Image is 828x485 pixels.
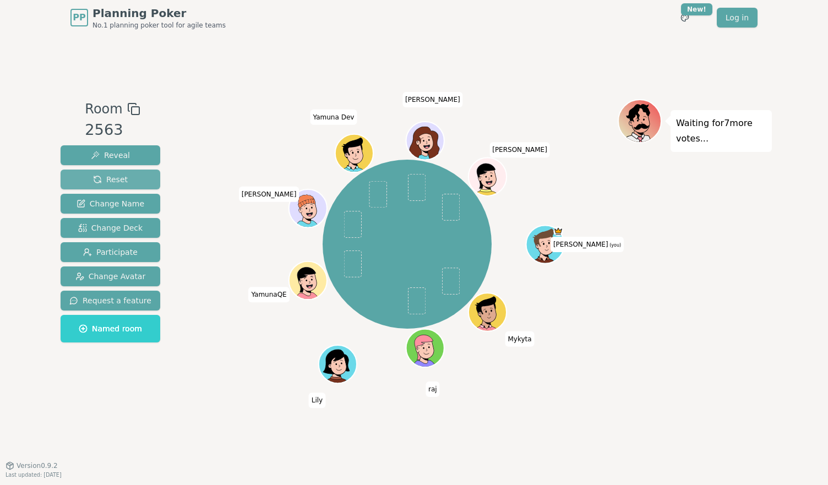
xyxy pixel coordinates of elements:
span: No.1 planning poker tool for agile teams [92,21,226,30]
span: Click to change your name [239,186,299,201]
span: Colin is the host [554,226,563,236]
button: Click to change your avatar [527,226,563,262]
span: Named room [79,323,142,334]
span: Click to change your name [402,92,463,107]
button: New! [675,8,695,28]
a: PPPlanning PokerNo.1 planning poker tool for agile teams [70,6,226,30]
span: Change Deck [78,222,143,233]
button: Request a feature [61,291,160,310]
button: Version0.9.2 [6,461,58,470]
span: Click to change your name [505,331,534,346]
span: Version 0.9.2 [17,461,58,470]
span: Click to change your name [489,142,550,157]
button: Reveal [61,145,160,165]
div: 2563 [85,119,140,141]
span: Last updated: [DATE] [6,472,62,478]
button: Participate [61,242,160,262]
span: Click to change your name [551,237,624,252]
button: Named room [61,315,160,342]
div: New! [681,3,712,15]
a: Log in [717,8,758,28]
button: Change Deck [61,218,160,238]
span: Click to change your name [248,287,289,302]
span: Click to change your name [310,110,357,125]
span: Request a feature [69,295,151,306]
span: PP [73,11,85,24]
span: Room [85,99,122,119]
span: Planning Poker [92,6,226,21]
span: (you) [608,243,622,248]
span: Participate [83,247,138,258]
span: Click to change your name [309,393,325,408]
span: Reveal [91,150,130,161]
span: Click to change your name [426,382,440,397]
button: Change Avatar [61,266,160,286]
span: Change Name [77,198,144,209]
span: Reset [93,174,128,185]
button: Reset [61,170,160,189]
span: Change Avatar [75,271,146,282]
p: Waiting for 7 more votes... [676,116,766,146]
button: Change Name [61,194,160,214]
